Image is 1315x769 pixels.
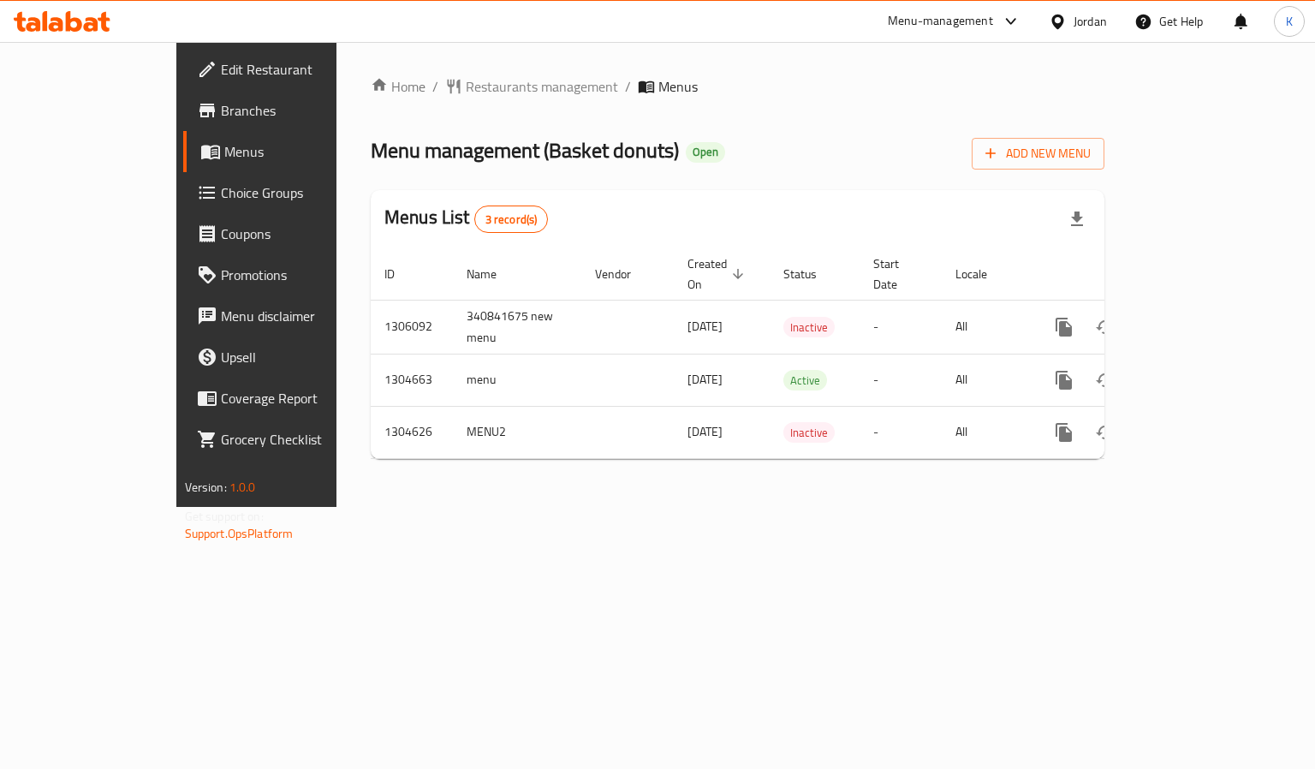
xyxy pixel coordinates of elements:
li: / [432,76,438,97]
td: 1304663 [371,354,453,406]
div: Active [783,370,827,390]
div: Jordan [1074,12,1107,31]
td: - [860,300,942,354]
div: Inactive [783,422,835,443]
td: - [860,406,942,458]
nav: breadcrumb [371,76,1104,97]
a: Menu disclaimer [183,295,396,337]
span: Open [686,145,725,159]
div: Inactive [783,317,835,337]
a: Upsell [183,337,396,378]
span: Menus [224,141,383,162]
li: / [625,76,631,97]
span: [DATE] [687,368,723,390]
a: Menus [183,131,396,172]
span: Choice Groups [221,182,383,203]
span: Menu disclaimer [221,306,383,326]
span: Promotions [221,265,383,285]
button: more [1044,360,1085,401]
a: Branches [183,90,396,131]
span: [DATE] [687,420,723,443]
div: Total records count [474,206,549,233]
span: ID [384,264,417,284]
span: 1.0.0 [229,476,256,498]
span: Locale [955,264,1009,284]
span: Restaurants management [466,76,618,97]
div: Menu-management [888,11,993,32]
button: Change Status [1085,307,1126,348]
span: Coupons [221,224,383,244]
a: Edit Restaurant [183,49,396,90]
span: Start Date [873,253,921,295]
td: 1306092 [371,300,453,354]
button: Change Status [1085,360,1126,401]
span: Menu management ( Basket donuts ) [371,131,679,170]
td: 340841675 new menu [453,300,581,354]
div: Open [686,142,725,163]
span: Inactive [783,423,835,443]
span: Created On [687,253,749,295]
span: K [1286,12,1293,31]
span: 3 record(s) [475,212,548,228]
span: [DATE] [687,315,723,337]
a: Restaurants management [445,76,618,97]
a: Choice Groups [183,172,396,213]
th: Actions [1030,248,1222,301]
span: Add New Menu [985,143,1091,164]
td: 1304626 [371,406,453,458]
span: Menus [658,76,698,97]
a: Home [371,76,425,97]
td: - [860,354,942,406]
button: more [1044,307,1085,348]
button: Add New Menu [972,138,1104,170]
span: Coverage Report [221,388,383,408]
span: Name [467,264,519,284]
span: Grocery Checklist [221,429,383,450]
td: MENU2 [453,406,581,458]
span: Version: [185,476,227,498]
span: Status [783,264,839,284]
td: All [942,300,1030,354]
table: enhanced table [371,248,1222,459]
a: Grocery Checklist [183,419,396,460]
a: Promotions [183,254,396,295]
button: Change Status [1085,412,1126,453]
span: Edit Restaurant [221,59,383,80]
td: All [942,354,1030,406]
span: Inactive [783,318,835,337]
td: menu [453,354,581,406]
span: Get support on: [185,505,264,528]
a: Support.OpsPlatform [185,522,294,545]
span: Branches [221,100,383,121]
span: Vendor [595,264,653,284]
span: Active [783,371,827,390]
a: Coupons [183,213,396,254]
a: Coverage Report [183,378,396,419]
span: Upsell [221,347,383,367]
td: All [942,406,1030,458]
button: more [1044,412,1085,453]
div: Export file [1056,199,1098,240]
h2: Menus List [384,205,548,233]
